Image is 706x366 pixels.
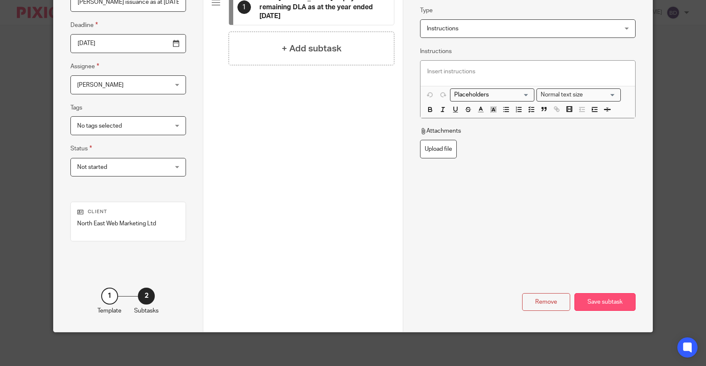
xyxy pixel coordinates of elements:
label: Type [420,6,433,15]
label: Assignee [70,61,99,71]
div: Placeholders [450,88,534,102]
input: Pick a date [70,34,186,53]
div: Save subtask [574,293,636,311]
label: Tags [70,104,82,112]
p: Attachments [420,127,461,135]
span: [PERSON_NAME] [77,82,124,88]
h4: + Add subtask [282,42,342,55]
span: No tags selected [77,123,122,129]
span: Instructions [427,26,458,32]
div: 1 [237,0,251,14]
label: Upload file [420,140,457,159]
label: Status [70,144,92,153]
span: Not started [77,164,107,170]
div: Text styles [536,88,621,102]
div: 2 [138,288,155,305]
div: Remove [522,293,570,311]
p: North East Web Marketing Ltd [77,219,179,228]
span: Normal text size [539,91,585,99]
p: Template [97,307,121,315]
div: 1 [101,288,118,305]
input: Search for option [585,91,616,99]
label: Instructions [420,47,452,56]
div: Search for option [536,88,621,102]
p: Client [77,208,179,215]
div: Search for option [450,88,534,102]
label: Deadline [70,20,98,30]
p: Subtasks [134,307,159,315]
input: Search for option [451,91,529,99]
